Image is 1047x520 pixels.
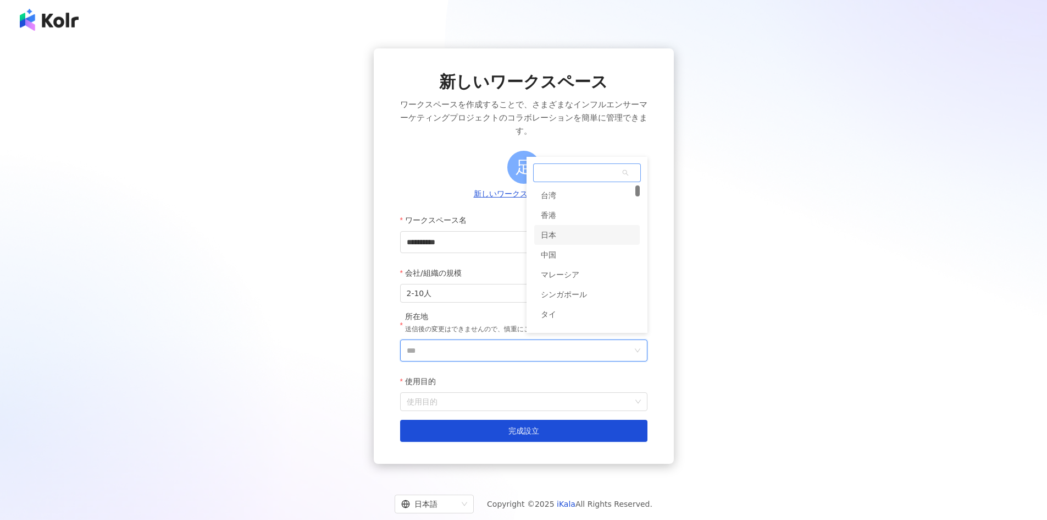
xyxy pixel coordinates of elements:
a: iKala [557,500,575,508]
div: 日本語 [401,495,457,513]
div: 中国 [534,245,640,265]
label: 使用目的 [400,370,444,392]
button: 完成設立 [400,420,647,442]
input: ワークスペース名 [400,231,647,253]
div: マレーシア [541,265,579,284]
span: Copyright © 2025 All Rights Reserved. [487,497,652,511]
div: 所在地 [405,311,577,322]
label: 会社/組織の規模 [400,262,470,284]
div: 台湾 [541,185,556,205]
span: 新しいワークスペース [439,70,608,94]
div: シンガポール [534,284,640,304]
span: down [634,347,641,354]
div: 日本 [534,225,640,245]
span: 完成設立 [508,426,539,435]
span: ワークスペースを作成することで、さまざまなインフルエンサーマーケティングプロジェクトのコラボレーションを簡単に管理できます。 [400,98,647,138]
span: 足 [516,154,532,180]
div: 日本 [541,225,556,245]
div: 香港 [541,205,556,225]
label: ワークスペース名 [400,209,475,231]
div: 台湾 [534,185,640,205]
div: マレーシア [534,265,640,284]
div: 香港 [534,205,640,225]
p: 送信後の変更はできませんので、慎重にご記入ください。 [405,324,577,335]
button: 新しいワークスペースのロゴ [470,188,577,200]
div: 中国 [541,245,556,265]
div: タイ [534,304,640,324]
img: logo [20,9,79,31]
span: 2-10人 [407,284,641,302]
div: タイ [541,304,556,324]
div: シンガポール [541,284,587,304]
